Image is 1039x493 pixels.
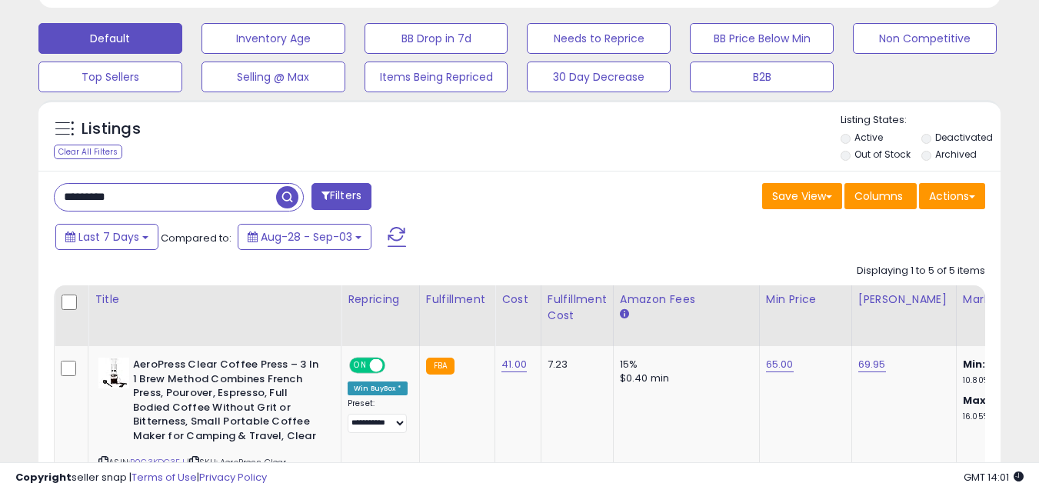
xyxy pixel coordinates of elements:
div: $0.40 min [620,371,748,385]
a: 69.95 [858,357,886,372]
span: Columns [854,188,903,204]
label: Archived [935,148,977,161]
button: 30 Day Decrease [527,62,671,92]
button: Top Sellers [38,62,182,92]
div: 15% [620,358,748,371]
span: OFF [383,359,408,372]
div: Fulfillment Cost [548,291,607,324]
strong: Copyright [15,470,72,485]
a: Terms of Use [132,470,197,485]
span: Compared to: [161,231,231,245]
div: 7.23 [548,358,601,371]
button: Default [38,23,182,54]
div: Min Price [766,291,845,308]
img: 3163Olo+PSL._SL40_.jpg [98,358,129,388]
span: ON [351,359,370,372]
button: Aug-28 - Sep-03 [238,224,371,250]
div: Clear All Filters [54,145,122,159]
div: [PERSON_NAME] [858,291,950,308]
a: 41.00 [501,357,527,372]
label: Active [854,131,883,144]
button: B2B [690,62,834,92]
div: Amazon Fees [620,291,753,308]
button: Needs to Reprice [527,23,671,54]
button: Actions [919,183,985,209]
span: Aug-28 - Sep-03 [261,229,352,245]
div: Fulfillment [426,291,488,308]
h5: Listings [82,118,141,140]
small: Amazon Fees. [620,308,629,321]
button: Selling @ Max [201,62,345,92]
button: Inventory Age [201,23,345,54]
button: Save View [762,183,842,209]
b: Min: [963,357,986,371]
div: Cost [501,291,534,308]
div: Repricing [348,291,413,308]
div: Win BuyBox * [348,381,408,395]
label: Deactivated [935,131,993,144]
button: Last 7 Days [55,224,158,250]
button: BB Drop in 7d [365,23,508,54]
span: 2025-09-11 14:01 GMT [964,470,1024,485]
button: BB Price Below Min [690,23,834,54]
label: Out of Stock [854,148,911,161]
div: Displaying 1 to 5 of 5 items [857,264,985,278]
b: Max: [963,393,990,408]
p: Listing States: [841,113,1001,128]
button: Items Being Repriced [365,62,508,92]
button: Filters [311,183,371,210]
div: Preset: [348,398,408,433]
a: 65.00 [766,357,794,372]
span: Last 7 Days [78,229,139,245]
b: AeroPress Clear Coffee Press – 3 In 1 Brew Method Combines French Press, Pourover, Espresso, Full... [133,358,320,447]
small: FBA [426,358,455,375]
button: Columns [844,183,917,209]
div: seller snap | | [15,471,267,485]
div: Title [95,291,335,308]
button: Non Competitive [853,23,997,54]
a: Privacy Policy [199,470,267,485]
